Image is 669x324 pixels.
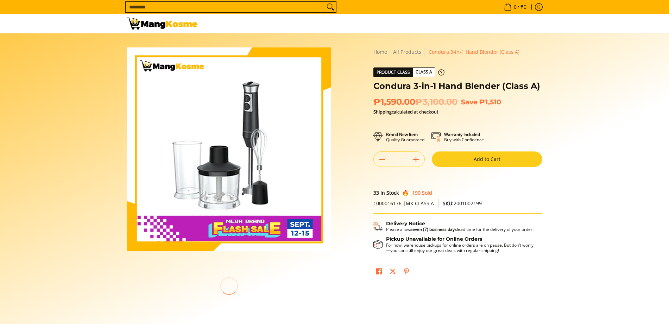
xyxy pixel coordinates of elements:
[388,266,398,278] a: Post on X
[412,189,421,196] span: 190
[373,200,434,207] span: 1000016176 |MK CLASS A
[422,189,432,196] span: Sold
[386,220,425,227] strong: Delivery Notice
[285,263,331,309] img: condura-hand-blender-front-body-view-mang-kosme
[373,47,542,57] nav: Breadcrumbs
[444,132,484,142] p: Buy with Confidence
[402,266,411,278] a: Pin on Pinterest
[373,221,534,232] button: Shipping & Delivery
[410,226,457,232] strong: seven (7) business days
[408,154,424,165] button: Add
[443,200,482,207] span: 2001002199
[443,200,454,207] span: SKU:
[373,67,444,77] a: Product Class Class A
[373,109,438,115] strong: calculated at checkout
[415,97,457,107] del: ₱3,100.00
[373,81,542,91] h1: Condura 3-in-1 Hand Blender (Class A)
[374,266,384,278] a: Share on Facebook
[461,98,478,106] span: Save
[444,131,480,137] strong: Warranty Included
[479,98,501,106] span: ₱1,510
[373,48,387,55] a: Home
[513,5,518,9] span: 0
[380,189,399,196] span: In Stock
[325,2,336,12] button: Search
[386,236,482,242] strong: Pickup Unavailable for Online Orders
[519,5,528,9] span: ₱0
[374,154,391,165] button: Subtract
[386,131,418,137] strong: Brand New Item
[373,189,379,196] span: 33
[127,18,197,30] img: Condura 3-in-1 Hand Blender - Pamasko Sale l Mang Kosme
[204,14,542,33] nav: Main Menu
[386,132,424,142] p: Quality Guaranteed
[393,48,421,55] a: All Products
[413,68,435,77] span: Class A
[386,242,535,253] p: For now, warehouse pickups for online orders are on pause. But don’t worry—you can still enjoy ou...
[373,109,392,115] a: Shipping
[432,151,542,167] button: Add to Cart
[386,227,534,232] p: Please allow lead time for the delivery of your order.
[429,48,519,55] span: Condura 3-in-1 Hand Blender (Class A)
[373,97,457,107] span: ₱1,590.00
[233,263,278,309] img: Condura 3-in-1 Hand Blender (Class A)-3
[127,263,173,309] img: Condura 3-in-1 Hand Blender (Class A)-1
[374,68,413,77] span: Product Class
[180,263,226,309] img: condura-hand-blender-front-full-what's-in-the-box-view-mang-kosme
[502,3,529,11] span: •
